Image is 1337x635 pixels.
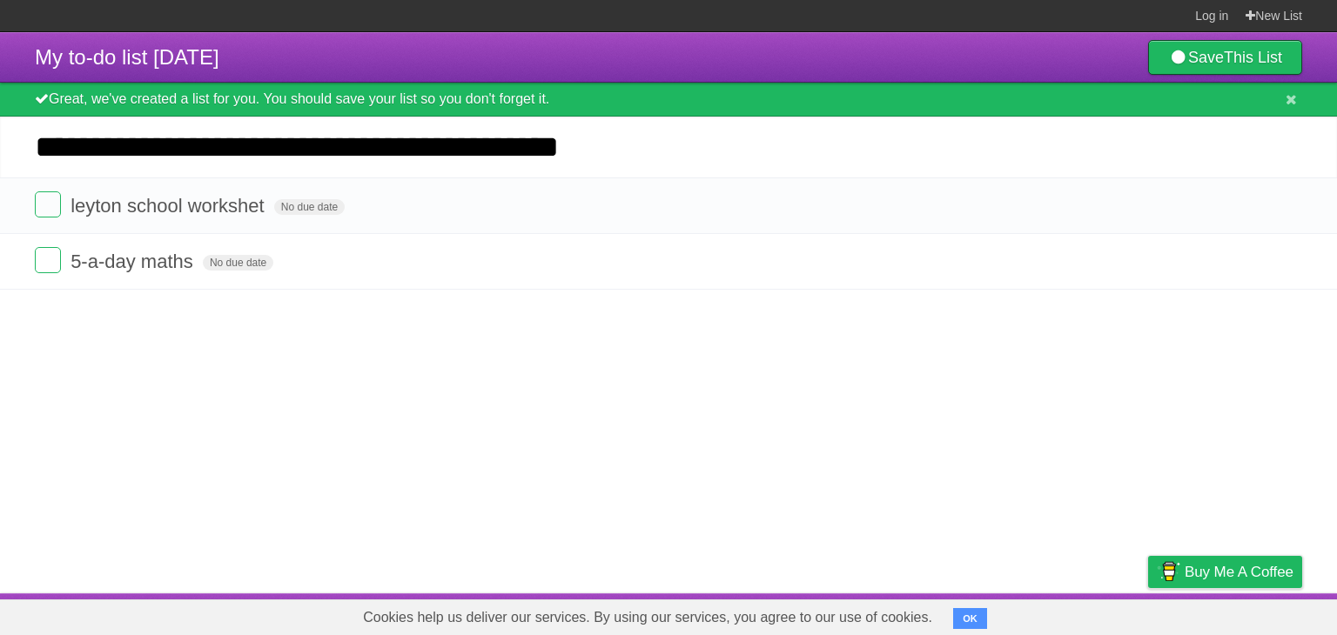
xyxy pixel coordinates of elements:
[917,598,953,631] a: About
[71,251,198,272] span: 5-a-day maths
[35,45,219,69] span: My to-do list [DATE]
[71,195,269,217] span: leyton school workshet
[1148,556,1302,588] a: Buy me a coffee
[1193,598,1302,631] a: Suggest a feature
[1125,598,1171,631] a: Privacy
[953,608,987,629] button: OK
[1066,598,1105,631] a: Terms
[203,255,273,271] span: No due date
[974,598,1045,631] a: Developers
[274,199,345,215] span: No due date
[1157,557,1180,586] img: Buy me a coffee
[35,247,61,273] label: Done
[1185,557,1293,587] span: Buy me a coffee
[35,191,61,217] label: Done
[346,600,950,635] span: Cookies help us deliver our services. By using our services, you agree to our use of cookies.
[1148,40,1302,75] a: SaveThis List
[1224,49,1282,66] b: This List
